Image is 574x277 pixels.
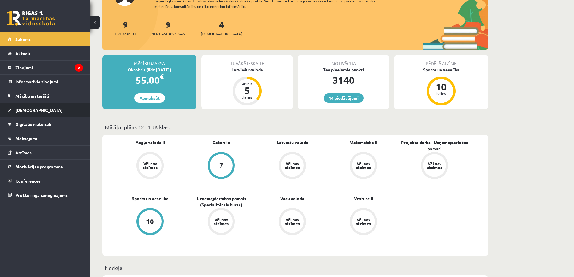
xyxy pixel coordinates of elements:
a: Vēl nav atzīmes [114,152,186,180]
a: Ziņojumi9 [8,61,83,74]
a: Vēl nav atzīmes [186,208,257,236]
a: Latviešu valoda [277,139,308,146]
div: Vēl nav atzīmes [284,162,301,169]
a: Angļu valoda II [136,139,165,146]
a: 4[DEMOGRAPHIC_DATA] [201,19,242,37]
p: Nedēļa [105,264,486,272]
a: Projekta darbs - Uzņēmējdarbības pamati [399,139,470,152]
a: Motivācijas programma [8,160,83,174]
span: [DEMOGRAPHIC_DATA] [201,31,242,37]
a: Digitālie materiāli [8,117,83,131]
div: Latviešu valoda [201,67,293,73]
div: Vēl nav atzīmes [142,162,158,169]
div: dienas [238,95,256,99]
a: 7 [186,152,257,180]
legend: Ziņojumi [15,61,83,74]
a: Sports un veselība 10 balles [394,67,488,106]
a: [DEMOGRAPHIC_DATA] [8,103,83,117]
span: € [160,72,164,81]
span: Mācību materiāli [15,93,49,99]
legend: Informatīvie ziņojumi [15,75,83,89]
a: Vēl nav atzīmes [399,152,470,180]
a: Maksājumi [8,131,83,145]
span: Neizlasītās ziņas [151,31,185,37]
div: Tev pieejamie punkti [298,67,389,73]
a: Rīgas 1. Tālmācības vidusskola [7,11,55,26]
span: [DEMOGRAPHIC_DATA] [15,107,63,113]
a: Uzņēmējdarbības pamati (Specializētais kurss) [186,195,257,208]
div: Vēl nav atzīmes [213,218,230,225]
a: Konferences [8,174,83,188]
div: Atlicis [238,82,256,86]
div: Mācību maksa [102,55,196,67]
span: Priekšmeti [115,31,136,37]
div: Vēl nav atzīmes [355,218,372,225]
div: Motivācija [298,55,389,67]
a: Mācību materiāli [8,89,83,103]
i: 9 [75,64,83,72]
span: Konferences [15,178,41,184]
a: Proktoringa izmēģinājums [8,188,83,202]
div: Sports un veselība [394,67,488,73]
div: Tuvākā ieskaite [201,55,293,67]
a: Matemātika II [350,139,377,146]
span: Motivācijas programma [15,164,63,169]
a: 9Neizlasītās ziņas [151,19,185,37]
div: balles [432,92,450,95]
span: Sākums [15,36,31,42]
div: 55.00 [102,73,196,87]
a: Sākums [8,32,83,46]
a: Atzīmes [8,146,83,159]
span: Digitālie materiāli [15,121,51,127]
div: Oktobris (līdz [DATE]) [102,67,196,73]
a: Latviešu valoda Atlicis 5 dienas [201,67,293,106]
a: 14 piedāvājumi [324,93,364,103]
span: Atzīmes [15,150,32,155]
div: 7 [219,162,223,169]
a: Datorika [212,139,230,146]
a: Aktuāli [8,46,83,60]
a: Sports un veselība [132,195,168,202]
div: Vēl nav atzīmes [355,162,372,169]
div: 3140 [298,73,389,87]
div: 5 [238,86,256,95]
a: Informatīvie ziņojumi [8,75,83,89]
a: Vācu valoda [280,195,304,202]
span: Aktuāli [15,51,30,56]
a: Apmaksāt [134,93,165,103]
a: 10 [114,208,186,236]
a: Vēl nav atzīmes [328,152,399,180]
a: Vēsture II [354,195,373,202]
a: Vēl nav atzīmes [257,208,328,236]
div: 10 [432,82,450,92]
div: Pēdējā atzīme [394,55,488,67]
legend: Maksājumi [15,131,83,145]
span: Proktoringa izmēģinājums [15,192,68,198]
a: Vēl nav atzīmes [257,152,328,180]
div: 10 [146,218,154,225]
a: 9Priekšmeti [115,19,136,37]
p: Mācību plāns 12.c1 JK klase [105,123,486,131]
div: Vēl nav atzīmes [284,218,301,225]
div: Vēl nav atzīmes [426,162,443,169]
a: Vēl nav atzīmes [328,208,399,236]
